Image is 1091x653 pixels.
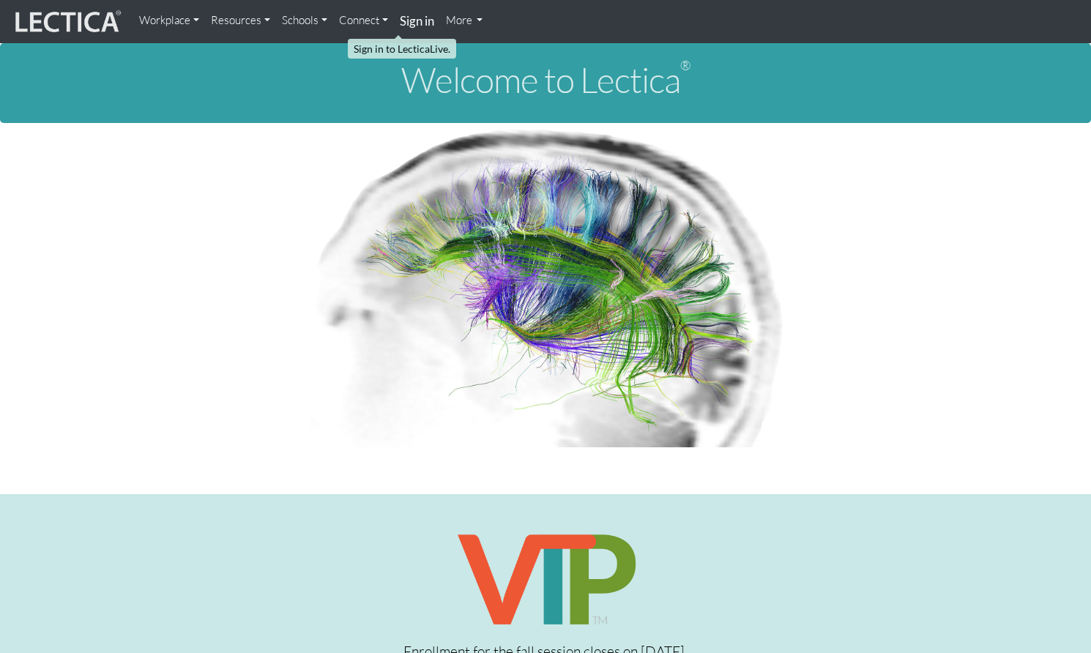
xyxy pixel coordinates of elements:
[440,6,489,35] a: More
[12,8,122,36] img: lecticalive
[394,6,440,37] a: Sign in
[333,6,394,35] a: Connect
[205,6,276,35] a: Resources
[12,61,1079,100] h1: Welcome to Lectica
[680,57,690,73] sup: ®
[400,13,434,29] strong: Sign in
[276,6,333,35] a: Schools
[133,6,205,35] a: Workplace
[348,39,456,59] div: Sign in to LecticaLive.
[302,123,789,448] img: Human Connectome Project Image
